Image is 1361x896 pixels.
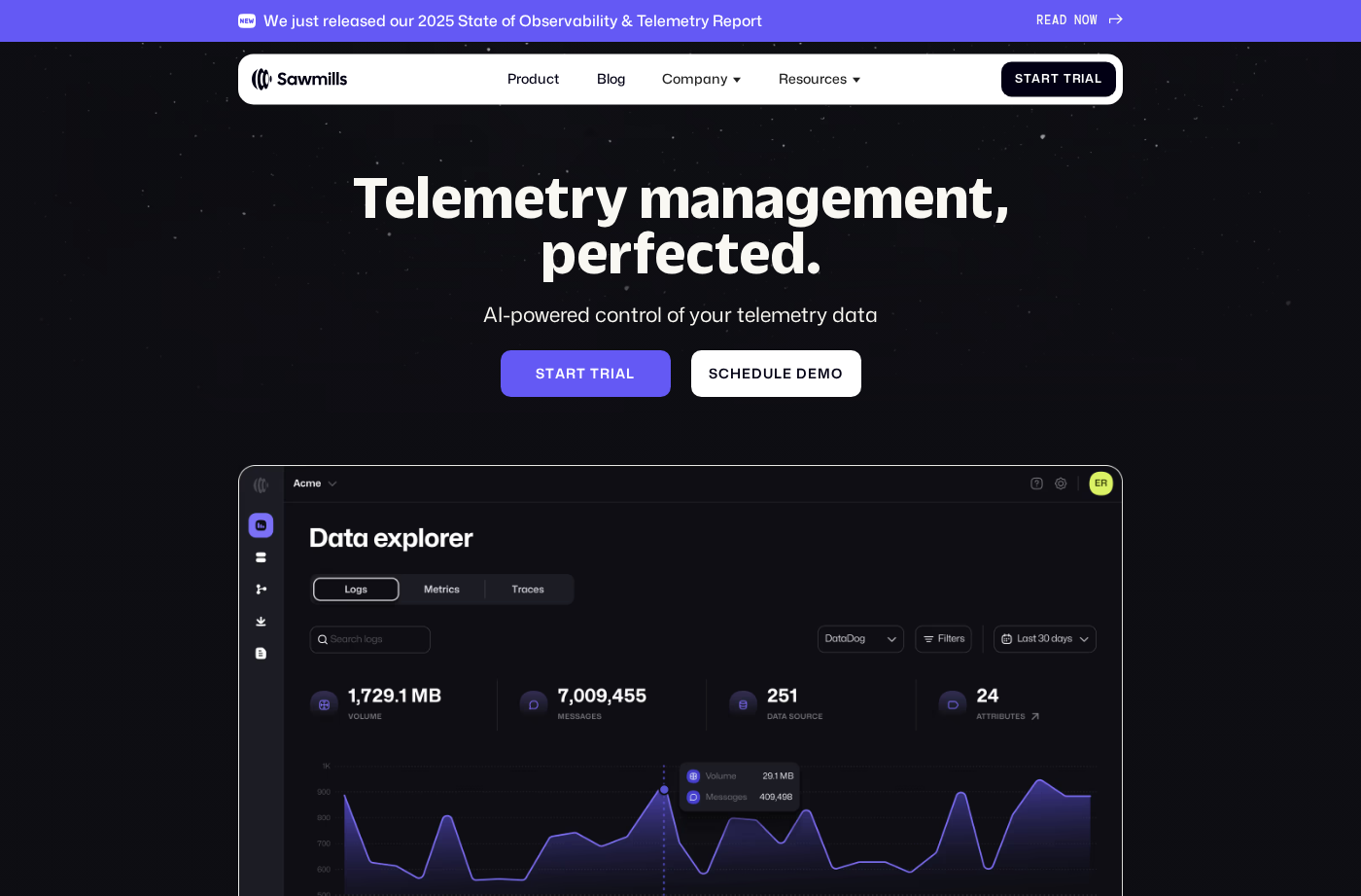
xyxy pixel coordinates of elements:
[1024,72,1032,87] span: t
[796,366,808,382] span: d
[555,366,566,382] span: a
[600,366,611,382] span: r
[545,366,555,382] span: t
[1074,14,1082,28] span: N
[1081,72,1085,87] span: i
[652,61,752,98] div: Company
[536,366,545,382] span: S
[615,366,626,382] span: a
[319,170,1042,280] h1: Telemetry management, perfected.
[1072,72,1082,87] span: r
[1090,14,1098,28] span: W
[1041,72,1051,87] span: r
[1015,72,1024,87] span: S
[566,366,576,382] span: r
[763,366,774,382] span: u
[611,366,615,382] span: i
[831,366,843,382] span: o
[1036,14,1044,28] span: R
[1031,72,1041,87] span: a
[783,366,792,382] span: e
[498,61,570,98] a: Product
[586,61,635,98] a: Blog
[590,366,600,382] span: t
[742,366,751,382] span: e
[1095,72,1102,87] span: l
[818,366,831,382] span: m
[1064,72,1072,87] span: T
[718,366,730,382] span: c
[1060,14,1067,28] span: D
[709,366,718,382] span: S
[1051,72,1060,87] span: t
[501,350,671,397] a: Starttrial
[1082,14,1090,28] span: O
[691,350,861,397] a: Scheduledemo
[751,366,763,382] span: d
[779,71,847,88] div: Resources
[730,366,742,382] span: h
[1052,14,1060,28] span: A
[808,366,818,382] span: e
[662,71,728,88] div: Company
[576,366,586,382] span: t
[263,12,762,30] div: We just released our 2025 State of Observability & Telemetry Report
[1036,14,1123,28] a: READNOW
[1085,72,1095,87] span: a
[774,366,783,382] span: l
[769,61,871,98] div: Resources
[1044,14,1052,28] span: E
[1001,62,1116,97] a: StartTrial
[319,301,1042,329] div: AI-powered control of your telemetry data
[626,366,635,382] span: l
